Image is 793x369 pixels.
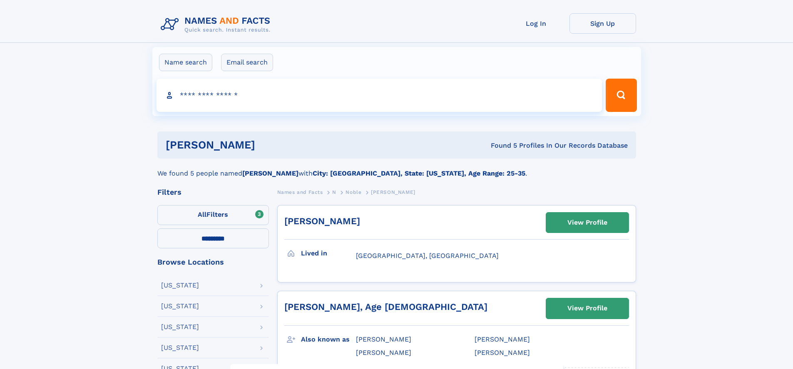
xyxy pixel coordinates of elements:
[242,169,298,177] b: [PERSON_NAME]
[157,188,269,196] div: Filters
[356,349,411,357] span: [PERSON_NAME]
[371,189,415,195] span: [PERSON_NAME]
[161,344,199,351] div: [US_STATE]
[161,303,199,310] div: [US_STATE]
[356,335,411,343] span: [PERSON_NAME]
[332,187,336,197] a: N
[346,187,361,197] a: Noble
[161,324,199,330] div: [US_STATE]
[567,213,607,232] div: View Profile
[546,298,629,318] a: View Profile
[301,332,356,347] h3: Also known as
[277,187,323,197] a: Names and Facts
[346,189,361,195] span: Noble
[475,335,530,343] span: [PERSON_NAME]
[503,13,569,34] a: Log In
[157,205,269,225] label: Filters
[313,169,525,177] b: City: [GEOGRAPHIC_DATA], State: [US_STATE], Age Range: 25-35
[301,246,356,260] h3: Lived in
[284,302,487,312] a: [PERSON_NAME], Age [DEMOGRAPHIC_DATA]
[161,282,199,289] div: [US_STATE]
[475,349,530,357] span: [PERSON_NAME]
[159,54,212,71] label: Name search
[546,213,629,233] a: View Profile
[166,140,373,150] h1: [PERSON_NAME]
[157,13,277,36] img: Logo Names and Facts
[569,13,636,34] a: Sign Up
[373,141,628,150] div: Found 5 Profiles In Our Records Database
[284,216,360,226] a: [PERSON_NAME]
[198,211,206,218] span: All
[567,299,607,318] div: View Profile
[157,258,269,266] div: Browse Locations
[157,79,602,112] input: search input
[157,158,636,178] div: We found 5 people named with .
[221,54,273,71] label: Email search
[356,252,499,260] span: [GEOGRAPHIC_DATA], [GEOGRAPHIC_DATA]
[606,79,636,112] button: Search Button
[332,189,336,195] span: N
